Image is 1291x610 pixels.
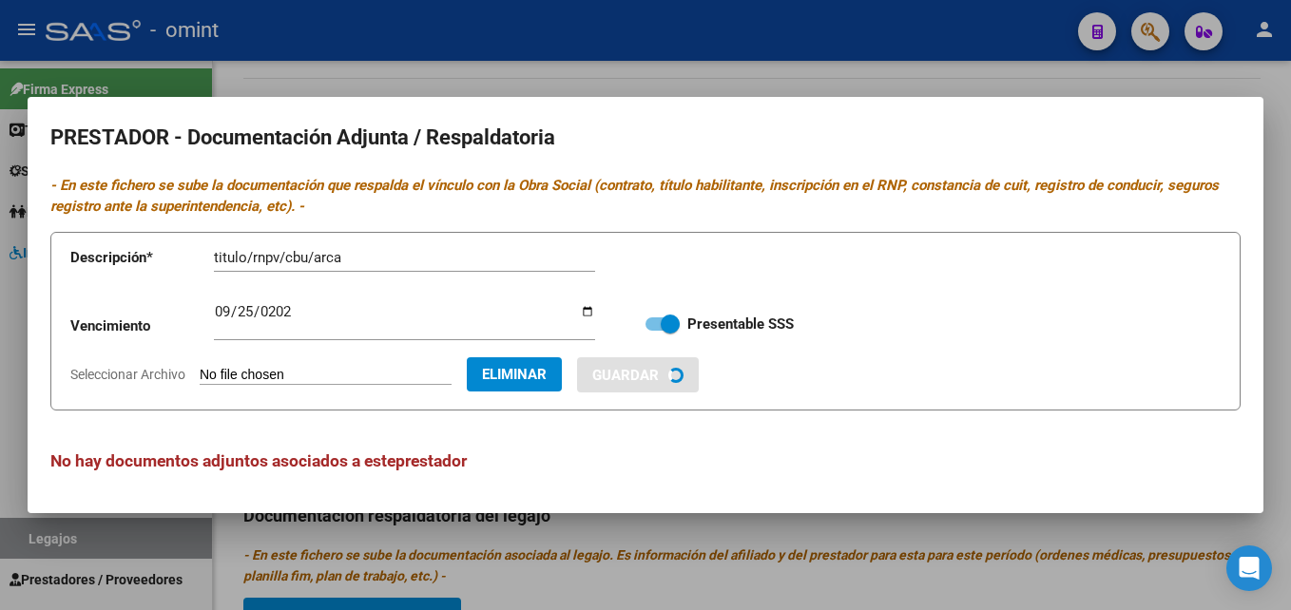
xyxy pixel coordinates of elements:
p: Vencimiento [70,315,214,337]
i: - En este fichero se sube la documentación que respalda el vínculo con la Obra Social (contrato, ... [50,177,1219,216]
button: Guardar [577,357,699,392]
strong: Presentable SSS [687,315,794,333]
span: Seleccionar Archivo [70,367,185,382]
h3: No hay documentos adjuntos asociados a este [50,448,1241,473]
h2: PRESTADOR - Documentación Adjunta / Respaldatoria [50,120,1241,156]
div: Open Intercom Messenger [1226,545,1272,591]
span: Guardar [592,367,659,384]
span: Eliminar [482,366,547,383]
button: Eliminar [467,357,562,391]
span: prestador [395,451,467,470]
p: Descripción [70,247,214,269]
